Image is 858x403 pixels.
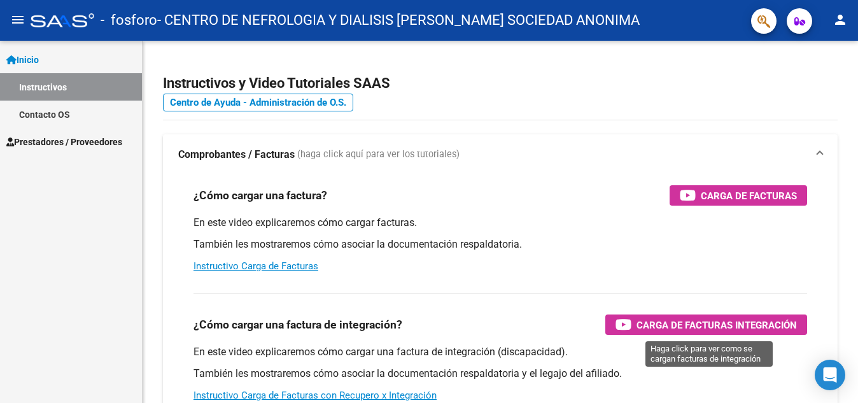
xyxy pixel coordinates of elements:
[670,185,807,206] button: Carga de Facturas
[163,94,353,111] a: Centro de Ayuda - Administración de O.S.
[163,71,838,95] h2: Instructivos y Video Tutoriales SAAS
[6,135,122,149] span: Prestadores / Proveedores
[193,390,437,401] a: Instructivo Carga de Facturas con Recupero x Integración
[10,12,25,27] mat-icon: menu
[6,53,39,67] span: Inicio
[701,188,797,204] span: Carga de Facturas
[101,6,157,34] span: - fosforo
[833,12,848,27] mat-icon: person
[815,360,845,390] div: Open Intercom Messenger
[193,260,318,272] a: Instructivo Carga de Facturas
[178,148,295,162] strong: Comprobantes / Facturas
[193,367,807,381] p: También les mostraremos cómo asociar la documentación respaldatoria y el legajo del afiliado.
[636,317,797,333] span: Carga de Facturas Integración
[297,148,460,162] span: (haga click aquí para ver los tutoriales)
[157,6,640,34] span: - CENTRO DE NEFROLOGIA Y DIALISIS [PERSON_NAME] SOCIEDAD ANONIMA
[605,315,807,335] button: Carga de Facturas Integración
[193,237,807,251] p: También les mostraremos cómo asociar la documentación respaldatoria.
[163,134,838,175] mat-expansion-panel-header: Comprobantes / Facturas (haga click aquí para ver los tutoriales)
[193,316,402,334] h3: ¿Cómo cargar una factura de integración?
[193,216,807,230] p: En este video explicaremos cómo cargar facturas.
[193,187,327,204] h3: ¿Cómo cargar una factura?
[193,345,807,359] p: En este video explicaremos cómo cargar una factura de integración (discapacidad).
